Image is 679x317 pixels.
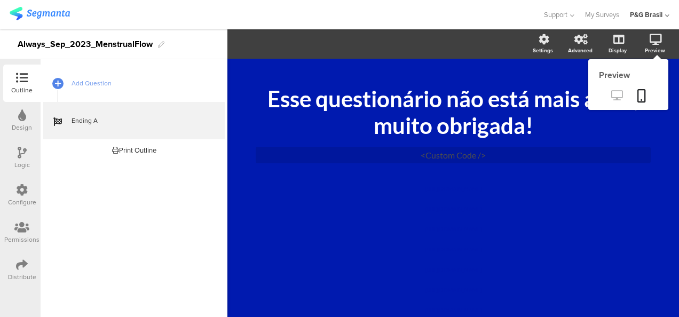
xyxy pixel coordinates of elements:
a: Ending A [43,102,225,139]
div: Distribute [8,272,36,282]
span: [URL][DOMAIN_NAME] [425,266,482,273]
span: [URL][DOMAIN_NAME] [425,287,482,293]
span: [URL][DOMAIN_NAME] [425,226,482,232]
div: Configure [8,197,36,207]
span: [URL][DOMAIN_NAME] [425,246,482,252]
div: Design [12,123,32,132]
span: [URL][DOMAIN_NAME] [425,307,482,313]
div: <Custom Code /> [256,147,651,163]
div: Always_Sep_2023_MenstrualFlow [18,36,153,53]
span: Add Question [72,78,208,89]
p: Esse questionário não está mais ativo, muito obrigada! [256,85,651,139]
div: Preview [588,69,668,81]
div: Permissions [4,235,40,244]
span: Support [544,10,567,20]
div: P&G Brasil [630,10,662,20]
img: segmanta logo [10,7,70,20]
div: Preview [645,46,665,54]
div: Advanced [568,46,593,54]
div: Display [609,46,627,54]
span: [URL][DOMAIN_NAME] [425,205,482,212]
div: Logic [14,160,30,170]
div: Outline [11,85,33,95]
span: Ending A [72,115,208,126]
div: Settings [533,46,553,54]
div: Print Outline [112,145,156,155]
span: [URL][DOMAIN_NAME] [425,185,482,192]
